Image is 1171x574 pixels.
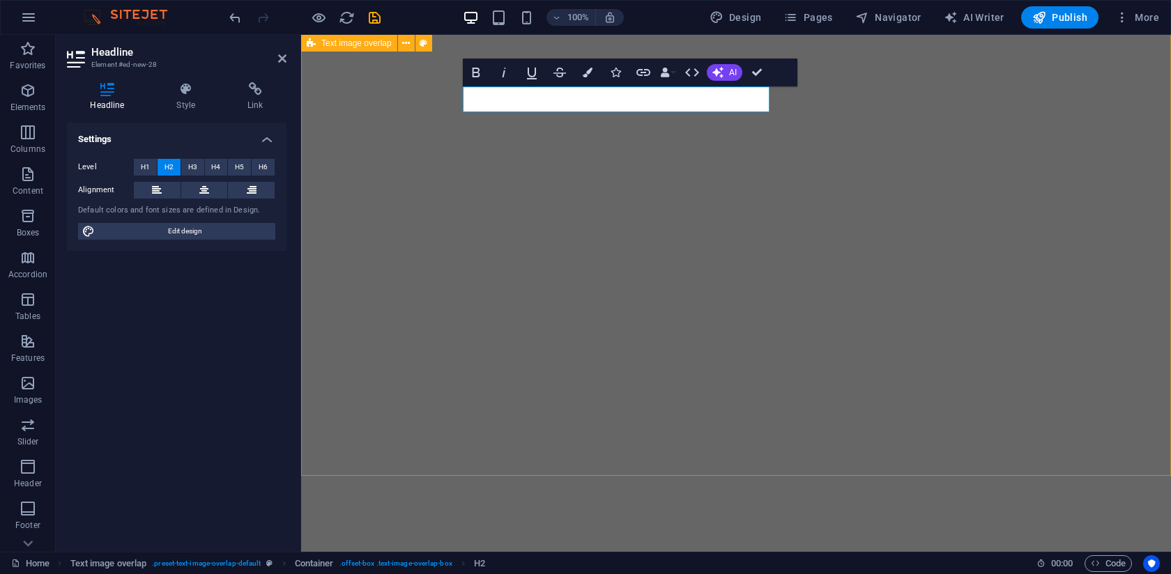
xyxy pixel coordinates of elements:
button: Edit design [78,223,275,240]
span: : [1061,558,1063,568]
p: Boxes [17,227,40,238]
label: Level [78,159,134,176]
a: Click to cancel selection. Double-click to open Pages [11,555,49,572]
span: Click to select. Double-click to edit [474,555,485,572]
span: H4 [211,159,220,176]
h4: Settings [67,123,286,148]
span: . offset-box .text-image-overlap-box [339,555,452,572]
span: H3 [188,159,197,176]
button: Icons [602,59,629,86]
p: Accordion [8,269,47,280]
h3: Element #ed-new-28 [91,59,259,71]
img: Editor Logo [80,9,185,26]
span: Publish [1032,10,1087,24]
i: This element is a customizable preset [266,559,273,567]
h2: Headline [91,46,286,59]
button: Design [704,6,767,29]
button: H5 [228,159,251,176]
span: AI Writer [944,10,1004,24]
button: Pages [778,6,838,29]
i: Reload page [339,10,355,26]
h4: Headline [67,82,153,111]
button: AI [707,64,742,81]
p: Images [14,394,43,405]
button: H4 [205,159,228,176]
button: Publish [1021,6,1099,29]
nav: breadcrumb [70,555,486,572]
button: Navigator [850,6,927,29]
div: Design (Ctrl+Alt+Y) [704,6,767,29]
span: 00 00 [1051,555,1073,572]
button: Code [1085,555,1132,572]
button: More [1110,6,1165,29]
button: undo [227,9,243,26]
button: AI Writer [938,6,1010,29]
span: Navigator [855,10,921,24]
button: 100% [546,9,596,26]
span: AI [729,68,737,77]
span: More [1115,10,1159,24]
button: HTML [679,59,705,86]
span: Text image overlap [321,39,392,47]
h4: Style [153,82,224,111]
button: Confirm (⌘+⏎) [744,59,770,86]
button: reload [338,9,355,26]
p: Columns [10,143,45,155]
p: Header [14,478,42,489]
i: Save (Ctrl+S) [367,10,383,26]
button: Data Bindings [658,59,678,86]
label: Alignment [78,182,134,199]
span: Click to select. Double-click to edit [70,555,147,572]
button: Strikethrough [546,59,573,86]
p: Footer [15,520,40,531]
i: On resize automatically adjust zoom level to fit chosen device. [604,11,616,24]
span: . preset-text-image-overlap-default [152,555,261,572]
button: Bold (⌘B) [463,59,489,86]
button: Underline (⌘U) [519,59,545,86]
button: H1 [134,159,157,176]
h6: 100% [567,9,590,26]
button: Colors [574,59,601,86]
p: Elements [10,102,46,113]
button: H2 [158,159,181,176]
div: Default colors and font sizes are defined in Design. [78,205,275,217]
span: Code [1091,555,1126,572]
button: Click here to leave preview mode and continue editing [310,9,327,26]
span: Pages [783,10,832,24]
button: H3 [181,159,204,176]
p: Slider [17,436,39,447]
span: Edit design [99,223,271,240]
span: H2 [164,159,174,176]
span: H5 [235,159,244,176]
p: Content [13,185,43,196]
button: Usercentrics [1143,555,1160,572]
i: Undo: Change text (Ctrl+Z) [227,10,243,26]
span: H1 [141,159,150,176]
span: Click to select. Double-click to edit [295,555,334,572]
button: Link [630,59,657,86]
p: Features [11,352,45,364]
h4: Link [224,82,286,111]
h6: Session time [1036,555,1073,572]
p: Tables [15,311,40,322]
button: save [366,9,383,26]
span: Design [710,10,762,24]
button: Italic (⌘I) [491,59,517,86]
button: H6 [252,159,275,176]
p: Favorites [10,60,45,71]
span: H6 [259,159,268,176]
